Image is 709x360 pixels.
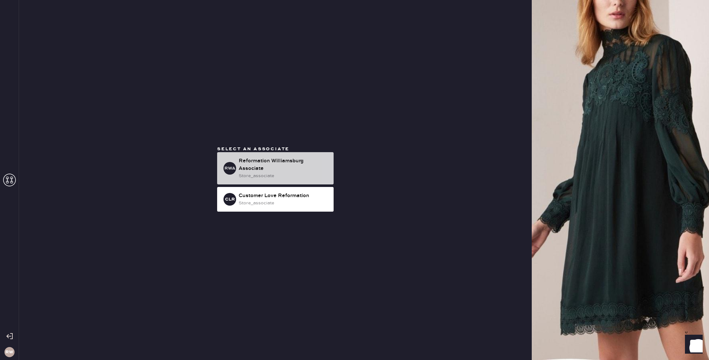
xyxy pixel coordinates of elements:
div: store_associate [239,172,329,179]
h3: RW [5,350,13,354]
div: Reformation Williamsburg Associate [239,157,329,172]
div: store_associate [239,200,329,207]
span: Select an associate [217,146,289,152]
h3: RWA [224,166,235,171]
iframe: Front Chat [679,332,706,359]
h3: CLR [225,197,235,202]
div: Customer Love Reformation [239,192,329,200]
